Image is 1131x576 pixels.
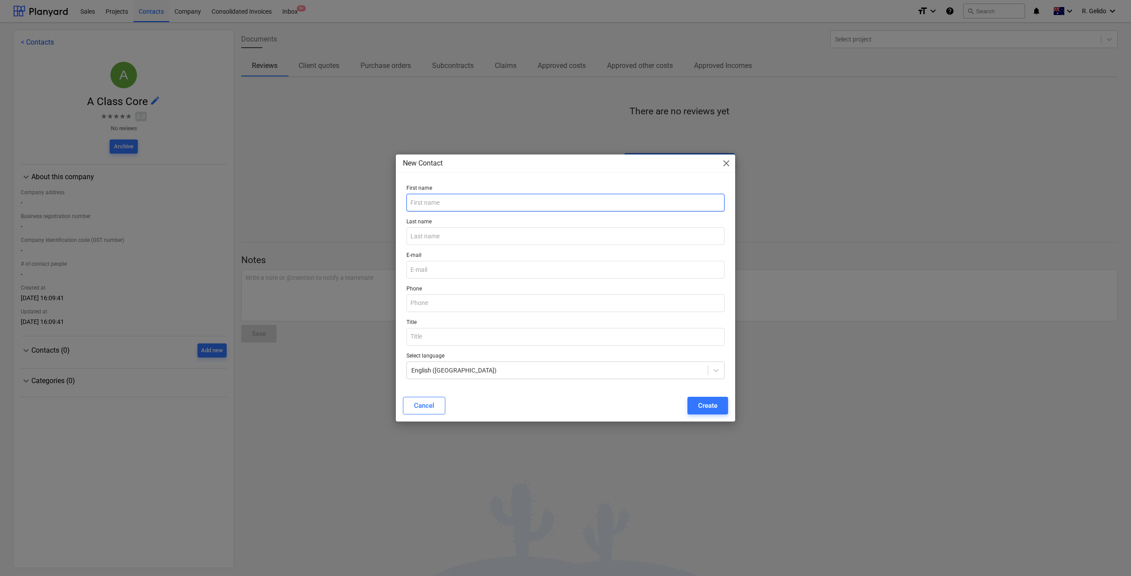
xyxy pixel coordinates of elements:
[406,261,725,279] input: E-mail
[406,194,725,211] input: First name
[406,319,725,328] p: Title
[687,397,728,414] button: Create
[403,158,443,169] p: New Contact
[406,353,725,361] p: Select language
[406,218,725,227] p: Last name
[698,400,717,411] div: Create
[406,328,725,346] input: Title
[406,227,725,245] input: Last name
[1087,534,1131,576] iframe: Chat Widget
[406,252,725,261] p: E-mail
[406,294,725,312] input: Phone
[414,400,434,411] div: Cancel
[403,397,445,414] button: Cancel
[721,158,732,169] span: close
[406,185,725,194] p: First name
[406,286,725,294] p: Phone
